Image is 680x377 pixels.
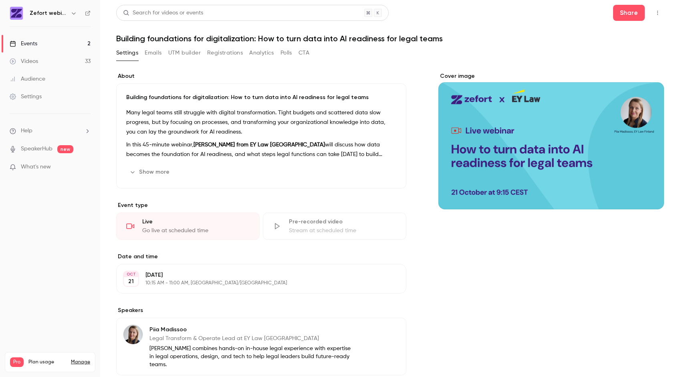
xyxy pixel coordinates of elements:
[116,201,406,209] p: Event type
[116,72,406,80] label: About
[10,75,45,83] div: Audience
[149,334,354,343] p: Legal Transform & Operate Lead at EY Law [GEOGRAPHIC_DATA]
[613,5,645,21] button: Share
[116,253,406,261] label: Date and time
[142,218,250,226] div: Live
[116,318,406,375] div: Piia MadissooPiia MadissooLegal Transform & Operate Lead at EY Law [GEOGRAPHIC_DATA][PERSON_NAME]...
[145,47,161,59] button: Emails
[145,271,364,279] p: [DATE]
[10,357,24,367] span: Pro
[149,345,354,369] p: [PERSON_NAME] combines hands-on in-house legal experience with expertise in legal operations, des...
[10,93,42,101] div: Settings
[194,142,256,148] strong: [PERSON_NAME] from EY
[128,278,134,286] p: 21
[263,213,406,240] div: Pre-recorded videoStream at scheduled time
[168,47,201,59] button: UTM builder
[126,108,396,137] p: Many legal teams still struggle with digital transformation. Tight budgets and scattered data slo...
[249,47,274,59] button: Analytics
[116,34,664,43] h1: Building foundations for digitalization: How to turn data into AI readiness for legal teams
[81,164,91,171] iframe: Noticeable Trigger
[289,227,396,235] div: Stream at scheduled time
[207,47,243,59] button: Registrations
[21,127,32,135] span: Help
[10,57,38,65] div: Videos
[149,326,354,334] p: Piia Madissoo
[258,142,268,148] strong: Law
[71,359,90,365] a: Manage
[145,280,364,286] p: 10:15 AM - 11:00 AM, [GEOGRAPHIC_DATA]/[GEOGRAPHIC_DATA]
[438,72,664,80] label: Cover image
[28,359,66,365] span: Plan usage
[126,93,396,101] p: Building foundations for digitalization: How to turn data into AI readiness for legal teams
[126,166,174,178] button: Show more
[21,163,51,171] span: What's new
[57,145,73,153] span: new
[142,227,250,235] div: Go live at scheduled time
[123,325,143,344] img: Piia Madissoo
[299,47,309,59] button: CTA
[123,9,203,17] div: Search for videos or events
[289,218,396,226] div: Pre-recorded video
[10,40,37,48] div: Events
[270,142,325,148] strong: [GEOGRAPHIC_DATA]
[116,47,138,59] button: Settings
[280,47,292,59] button: Polls
[438,72,664,209] section: Cover image
[124,272,138,277] div: OCT
[116,213,260,240] div: LiveGo live at scheduled time
[126,140,396,159] p: In this 45-minute webinar, will discuss how data becomes the foundation for AI readiness, and wha...
[116,306,406,314] label: Speakers
[30,9,67,17] h6: Zefort webinars
[10,127,91,135] li: help-dropdown-opener
[21,145,52,153] a: SpeakerHub
[10,7,23,20] img: Zefort webinars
